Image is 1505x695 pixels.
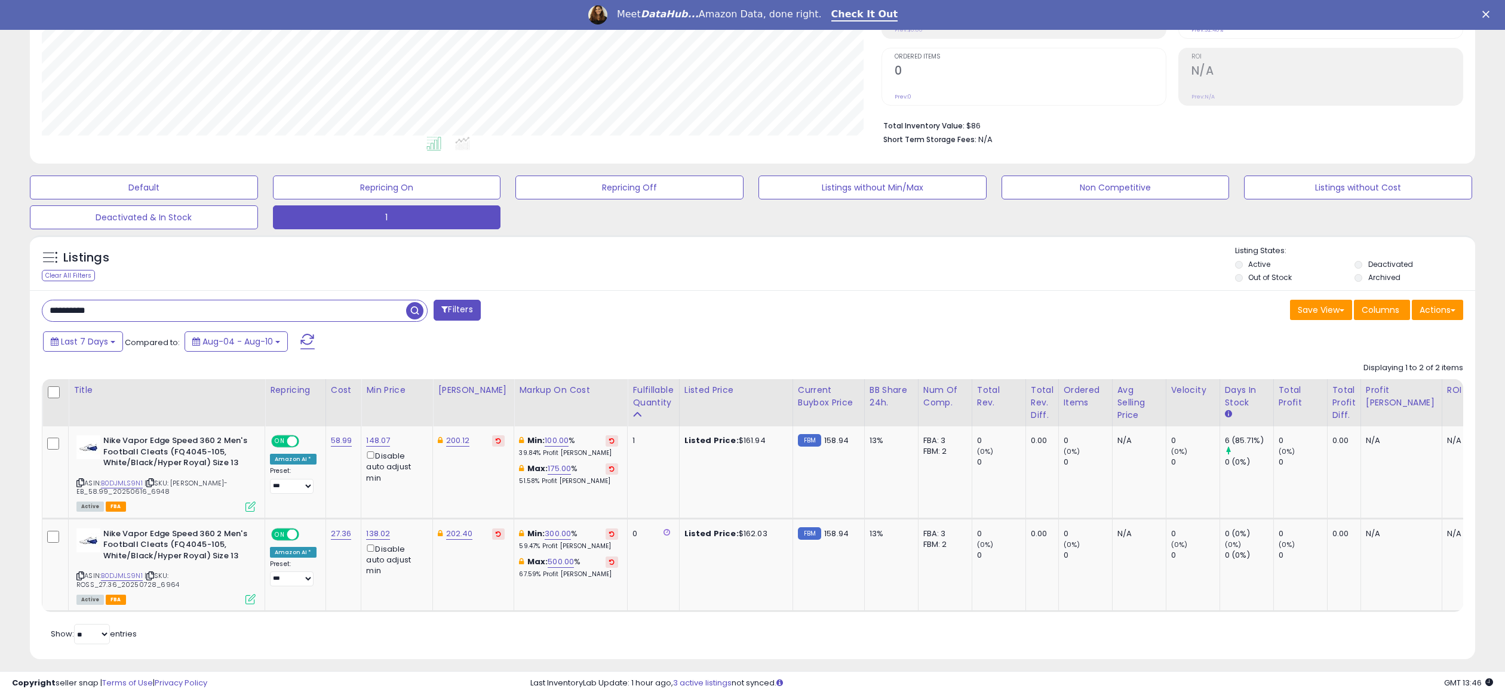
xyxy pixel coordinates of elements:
[331,384,357,396] div: Cost
[684,435,784,446] div: $161.94
[798,434,821,447] small: FBM
[519,556,618,579] div: %
[527,463,548,474] b: Max:
[1362,304,1399,316] span: Columns
[1332,528,1352,539] div: 0.00
[1366,435,1433,446] div: N/A
[76,595,104,605] span: All listings currently available for purchase on Amazon
[1117,384,1161,422] div: Avg Selling Price
[1225,409,1232,420] small: Days In Stock.
[1225,550,1273,561] div: 0 (0%)
[1031,384,1053,422] div: Total Rev. Diff.
[76,571,179,589] span: | SKU: ROSS_27.36_20250728_6964
[331,435,352,447] a: 58.99
[824,528,849,539] span: 158.94
[923,384,967,409] div: Num of Comp.
[883,118,1454,132] li: $86
[514,379,628,426] th: The percentage added to the cost of goods (COGS) that forms the calculator for Min & Max prices.
[61,336,108,347] span: Last 7 Days
[1354,300,1410,320] button: Columns
[1482,11,1494,18] div: Close
[883,121,965,131] b: Total Inventory Value:
[30,176,258,199] button: Default
[76,528,256,604] div: ASIN:
[1064,550,1112,561] div: 0
[923,528,963,539] div: FBA: 3
[548,463,571,475] a: 175.00
[1064,447,1080,456] small: (0%)
[1031,528,1049,539] div: 0.00
[1412,300,1463,320] button: Actions
[519,435,618,457] div: %
[1279,447,1295,456] small: (0%)
[1244,176,1472,199] button: Listings without Cost
[30,205,258,229] button: Deactivated & In Stock
[684,435,739,446] b: Listed Price:
[1363,362,1463,374] div: Displaying 1 to 2 of 2 items
[1225,457,1273,468] div: 0 (0%)
[895,26,923,33] small: Prev: $0.00
[270,384,321,396] div: Repricing
[632,435,669,446] div: 1
[831,8,898,21] a: Check It Out
[438,384,509,396] div: [PERSON_NAME]
[270,547,317,558] div: Amazon AI *
[1171,540,1188,549] small: (0%)
[1225,435,1273,446] div: 6 (85.71%)
[684,384,788,396] div: Listed Price
[446,528,473,540] a: 202.40
[1117,528,1157,539] div: N/A
[273,205,501,229] button: 1
[12,678,207,689] div: seller snap | |
[270,454,317,465] div: Amazon AI *
[1191,26,1223,33] small: Prev: 32.40%
[684,528,784,539] div: $162.03
[978,134,993,145] span: N/A
[977,528,1025,539] div: 0
[798,527,821,540] small: FBM
[1332,435,1352,446] div: 0.00
[1064,384,1107,409] div: Ordered Items
[43,331,123,352] button: Last 7 Days
[1171,435,1220,446] div: 0
[1117,435,1157,446] div: N/A
[76,502,104,512] span: All listings currently available for purchase on Amazon
[1235,245,1476,257] p: Listing States:
[1171,550,1220,561] div: 0
[185,331,288,352] button: Aug-04 - Aug-10
[1279,384,1322,409] div: Total Profit
[1225,384,1268,409] div: Days In Stock
[1191,64,1463,80] h2: N/A
[870,384,913,409] div: BB Share 24h.
[519,463,618,485] div: %
[1447,435,1486,446] div: N/A
[1368,259,1413,269] label: Deactivated
[923,446,963,457] div: FBM: 2
[1368,272,1400,282] label: Archived
[641,8,699,20] i: DataHub...
[673,677,732,688] a: 3 active listings
[1064,435,1112,446] div: 0
[1366,528,1433,539] div: N/A
[366,435,390,447] a: 148.07
[1279,550,1327,561] div: 0
[1225,540,1242,549] small: (0%)
[870,528,909,539] div: 13%
[366,384,428,396] div: Min Price
[1191,93,1215,100] small: Prev: N/A
[101,478,143,488] a: B0DJMLS9N1
[102,677,153,688] a: Terms of Use
[1447,528,1486,539] div: N/A
[366,449,423,484] div: Disable auto adjust min
[632,384,674,409] div: Fulfillable Quantity
[758,176,987,199] button: Listings without Min/Max
[1064,457,1112,468] div: 0
[923,539,963,550] div: FBM: 2
[883,134,976,144] b: Short Term Storage Fees:
[103,528,248,565] b: Nike Vapor Edge Speed 360 2 Men's Football Cleats (FQ4045-105, White/Black/Hyper Royal) Size 13
[270,560,317,587] div: Preset:
[63,250,109,266] h5: Listings
[548,556,574,568] a: 500.00
[103,435,248,472] b: Nike Vapor Edge Speed 360 2 Men's Football Cleats (FQ4045-105, White/Black/Hyper Royal) Size 13
[519,384,622,396] div: Markup on Cost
